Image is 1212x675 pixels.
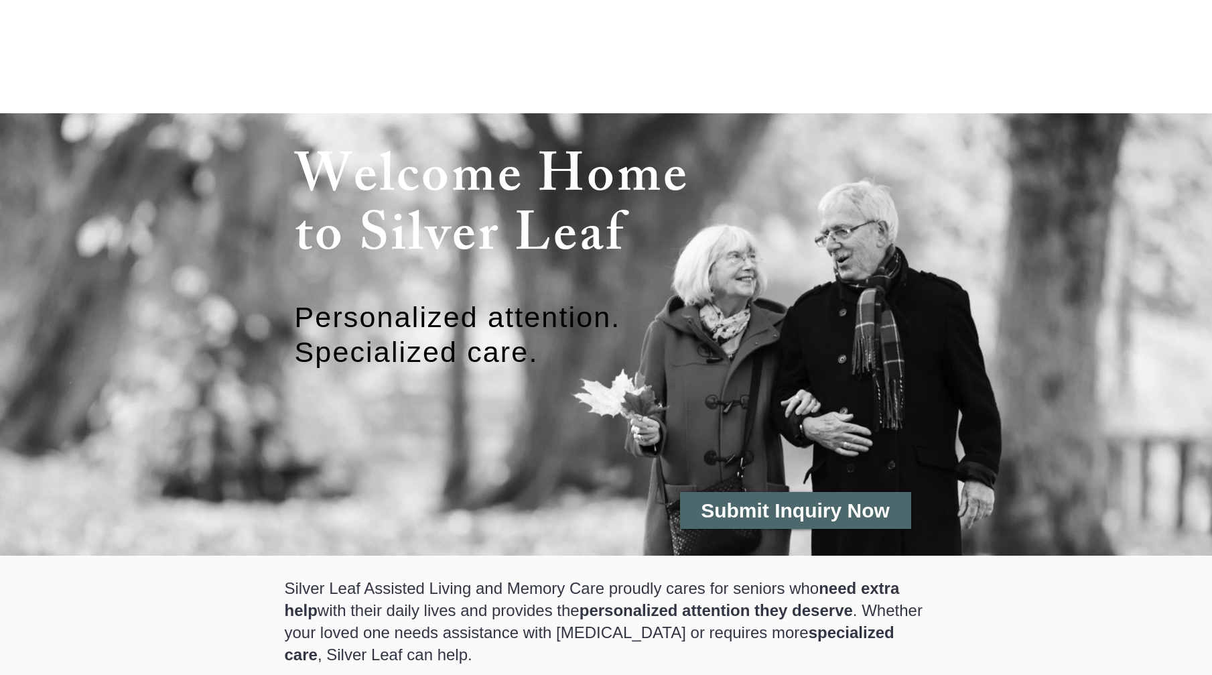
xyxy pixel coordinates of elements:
span: with their daily lives and provides the [318,601,580,619]
span: , Silver Leaf can help. [318,646,472,664]
span: Welcome Home to Silver Leaf [295,135,689,286]
span: Specialized care. [295,336,539,368]
span: Personalized attention. [295,301,621,333]
a: Submit Inquiry Now [680,492,911,529]
span: Submit Inquiry Now [701,497,890,525]
span: Silver Leaf Assisted Living and Memory Care proudly cares for seniors who [285,579,819,597]
span: need extra help personalized attention they deserve specialized care [285,579,923,664]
